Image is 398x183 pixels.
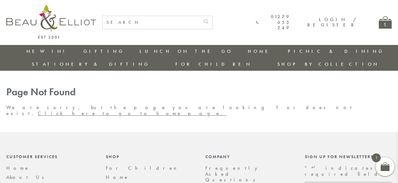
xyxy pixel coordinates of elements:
[248,48,273,54] a: Home
[256,14,291,30] a: 01279 653 249
[38,110,227,117] a: Click here to go to home page.
[288,48,384,54] a: Picnic & Dining
[305,154,392,159] div: Sign up for newsletters
[6,5,96,39] img: logo
[32,61,150,67] a: Stationery & Gifting
[205,154,292,159] div: Company
[305,165,392,177] p: " " indicates required fields
[372,153,381,162] span: 1
[379,16,392,29] a: 1
[307,16,357,28] a: Login / Register
[106,154,193,159] div: Shop
[106,165,181,171] a: For Children
[6,154,93,159] div: Customer Services
[106,174,129,180] a: Home
[277,61,379,67] a: Shop by collection
[26,48,69,54] a: New in!
[6,174,48,180] a: About Us
[103,16,200,29] input: SEARCH
[83,48,124,54] a: Gifting
[139,48,233,54] a: Lunch On The Go
[6,165,30,171] a: Home
[175,61,252,67] a: For Children
[6,86,392,98] h1: Page Not Found
[205,165,261,183] a: Frequently Asked Questions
